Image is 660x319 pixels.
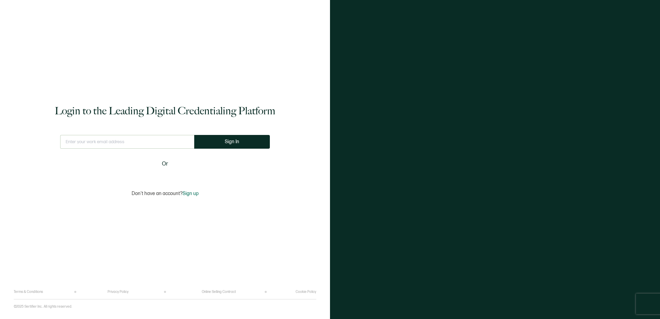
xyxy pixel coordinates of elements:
[14,290,43,294] a: Terms & Conditions
[194,135,270,149] button: Sign In
[183,191,199,196] span: Sign up
[225,139,239,144] span: Sign In
[60,135,194,149] input: Enter your work email address
[162,160,168,168] span: Or
[14,305,72,309] p: ©2025 Sertifier Inc.. All rights reserved.
[55,104,275,118] h1: Login to the Leading Digital Credentialing Platform
[296,290,316,294] a: Cookie Policy
[108,290,129,294] a: Privacy Policy
[132,191,199,196] p: Don't have an account?
[202,290,236,294] a: Online Selling Contract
